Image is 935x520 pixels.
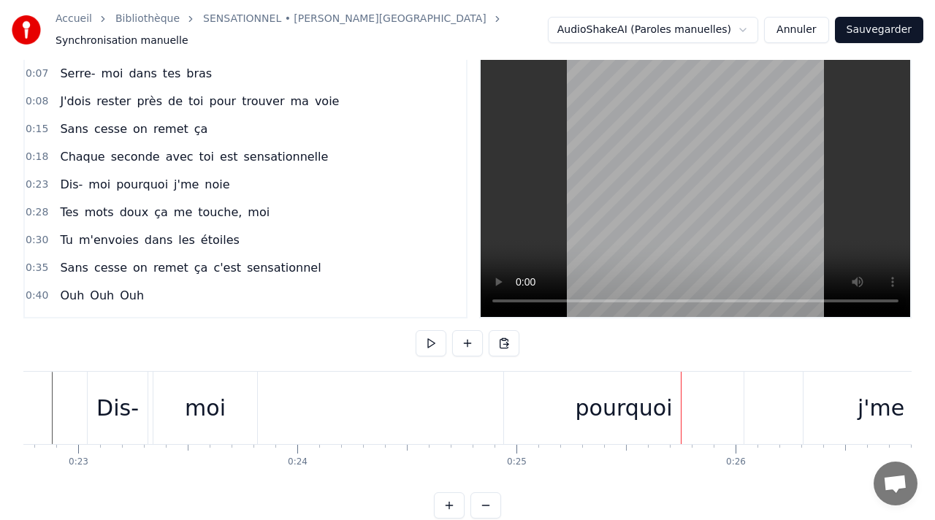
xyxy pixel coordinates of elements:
span: (Sensationnel) [58,315,146,332]
span: Sans [58,259,89,276]
span: 0:07 [26,66,48,81]
span: les [177,232,196,248]
span: ça [193,259,210,276]
span: Serre- [58,65,96,82]
span: Ouh [118,287,145,304]
span: sensationnel [245,259,323,276]
span: j'me [172,176,200,193]
span: mots [83,204,115,221]
span: sensationnelle [243,148,330,165]
span: 0:42 [26,316,48,331]
span: touche, [196,204,243,221]
nav: breadcrumb [56,12,548,48]
span: ça [193,121,210,137]
span: Dis- [58,176,84,193]
div: pourquoi [576,391,673,424]
span: moi [100,65,125,82]
span: noie [203,176,231,193]
span: Tes [58,204,80,221]
span: est [218,148,239,165]
button: Sauvegarder [835,17,923,43]
span: m'envoies [77,232,140,248]
span: 0:23 [26,177,48,192]
span: remet [152,259,190,276]
span: de [167,93,184,110]
span: 0:15 [26,122,48,137]
a: Accueil [56,12,92,26]
span: près [135,93,164,110]
span: ça [153,204,169,221]
span: remet [152,121,190,137]
button: Annuler [764,17,828,43]
span: Chaque [58,148,106,165]
div: 0:24 [288,456,308,468]
span: Synchronisation manuelle [56,34,188,48]
span: toi [198,148,216,165]
span: pourquoi [115,176,169,193]
div: Dis- [96,391,139,424]
span: avec [164,148,195,165]
span: Ouh [58,287,85,304]
span: Tu [58,232,74,248]
span: trouver [240,93,286,110]
span: voie [313,93,341,110]
span: seconde [110,148,161,165]
span: rester [95,93,132,110]
div: 0:26 [726,456,746,468]
span: doux [118,204,150,221]
span: tes [161,65,182,82]
span: 0:35 [26,261,48,275]
span: moi [87,176,112,193]
span: on [131,121,149,137]
a: SENSATIONNEL • [PERSON_NAME][GEOGRAPHIC_DATA] [203,12,486,26]
div: j'me [858,391,904,424]
span: toi [187,93,205,110]
span: Sans [58,121,89,137]
span: on [131,259,149,276]
div: 0:25 [507,456,527,468]
span: 0:30 [26,233,48,248]
img: youka [12,15,41,45]
span: bras [185,65,213,82]
span: cesse [93,259,129,276]
span: J'dois [58,93,92,110]
span: ma [289,93,310,110]
span: 0:40 [26,288,48,303]
span: dans [127,65,158,82]
span: pour [207,93,237,110]
div: moi [185,391,226,424]
span: cesse [93,121,129,137]
span: c'est [212,259,243,276]
a: Bibliothèque [115,12,180,26]
span: 0:08 [26,94,48,109]
span: dans [143,232,174,248]
a: Ouvrir le chat [874,462,917,505]
span: 0:18 [26,150,48,164]
span: étoiles [199,232,241,248]
div: 0:23 [69,456,88,468]
span: me [172,204,194,221]
span: moi [246,204,271,221]
span: Ouh [88,287,115,304]
span: 0:28 [26,205,48,220]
